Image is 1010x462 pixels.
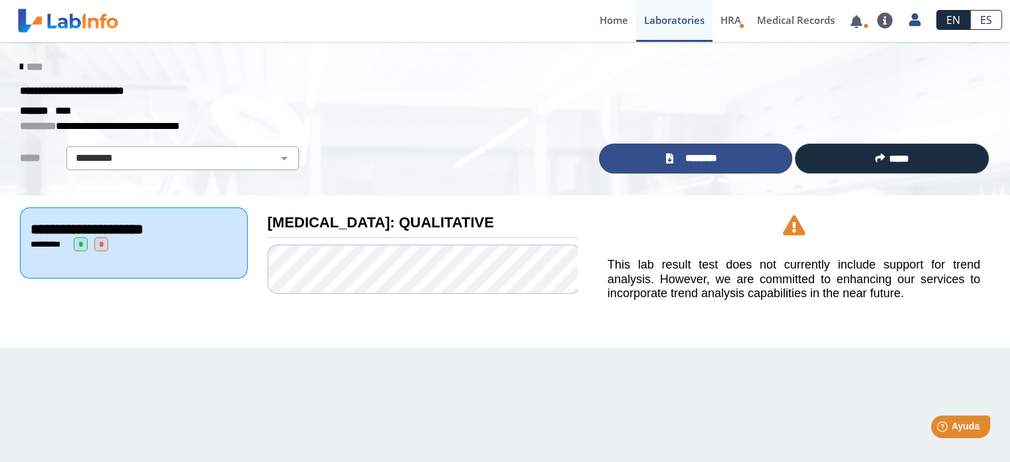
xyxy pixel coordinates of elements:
[268,214,494,231] b: [MEDICAL_DATA]: QUALITATIVE
[720,13,741,27] span: HRA
[936,10,970,30] a: EN
[892,410,995,447] iframe: Help widget launcher
[970,10,1002,30] a: ES
[608,258,980,301] h5: This lab result test does not currently include support for trend analysis. However, we are commi...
